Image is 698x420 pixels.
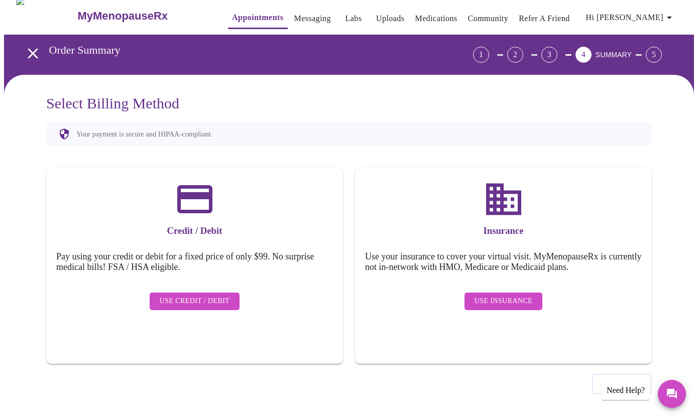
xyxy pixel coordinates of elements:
div: 2 [507,47,523,63]
span: SUMMARY [596,51,632,59]
button: Refer a Friend [515,9,574,29]
div: 3 [541,47,557,63]
button: Community [464,9,513,29]
button: Uploads [372,9,409,29]
span: Use Insurance [475,295,532,308]
button: Labs [337,9,370,29]
button: Appointments [228,8,287,29]
a: Labs [345,12,362,26]
button: Hi [PERSON_NAME] [582,8,679,28]
span: Previous [603,377,641,390]
a: Refer a Friend [519,12,570,26]
h3: MyMenopauseRx [77,10,168,23]
button: Previous [592,374,652,394]
a: Uploads [376,12,405,26]
a: Medications [415,12,457,26]
h3: Order Summary [49,44,417,57]
button: Messages [658,380,686,408]
div: 4 [575,47,592,63]
a: Appointments [232,11,283,25]
span: Hi [PERSON_NAME] [586,11,675,25]
p: Your payment is secure and HIPAA-compliant. [76,130,212,138]
div: 5 [646,47,662,63]
a: Community [468,12,509,26]
button: Use Insurance [464,293,542,310]
div: 1 [473,47,489,63]
h5: Use your insurance to cover your virtual visit. MyMenopauseRx is currently not in-network with HM... [365,251,642,272]
h5: Pay using your credit or debit for a fixed price of only $99. No surprise medical bills! FSA / HS... [56,251,333,272]
button: Messaging [290,9,335,29]
div: Need Help? [602,381,650,400]
span: Use Credit / Debit [160,295,230,308]
h3: Credit / Debit [56,225,333,236]
button: Use Credit / Debit [150,293,240,310]
h3: Select Billing Method [46,95,652,112]
button: open drawer [18,39,48,68]
button: Medications [411,9,461,29]
a: Messaging [294,12,331,26]
h3: Insurance [365,225,642,236]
